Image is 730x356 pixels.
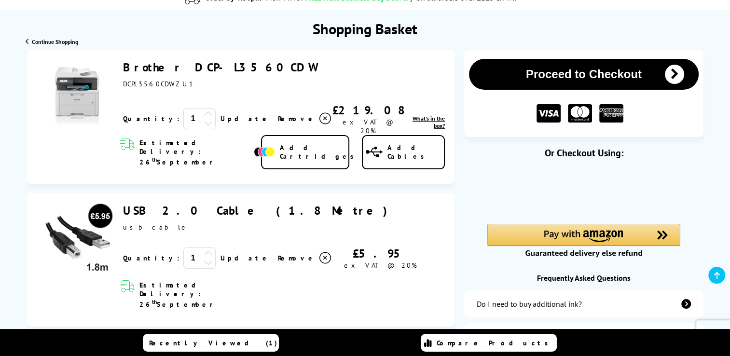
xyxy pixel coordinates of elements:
[123,203,394,218] a: USB 2.0 Cable (1.8 Metre)
[469,59,699,90] button: Proceed to Checkout
[343,118,393,135] span: ex VAT @ 20%
[152,156,157,163] sup: th
[123,114,179,123] span: Quantity:
[437,339,553,347] span: Compare Products
[568,104,592,123] img: MASTER CARD
[278,251,332,265] a: Delete item from your basket
[123,80,193,88] span: DCPL3560CDWZU1
[123,223,189,232] span: usbcable
[41,60,113,133] img: Brother DCP-L3560CDW
[41,203,113,275] img: USB 2.0 Cable (1.8 Metre)
[152,298,157,305] sup: th
[332,246,429,261] div: £5.95
[254,147,275,157] img: Add Cartridges
[599,104,623,123] img: American Express
[220,114,270,123] a: Update
[487,224,680,258] div: Amazon Pay - Use your Amazon account
[280,143,359,161] span: Add Cartridges
[487,175,680,207] iframe: PayPal
[464,290,703,317] a: additional-ink
[32,38,78,45] span: Continue Shopping
[278,114,316,123] span: Remove
[332,103,404,118] div: £219.08
[413,115,445,129] span: What's in the box?
[26,38,78,45] a: Continue Shopping
[278,254,316,262] span: Remove
[477,299,582,309] div: Do I need to buy additional ink?
[344,261,417,270] span: ex VAT @ 20%
[278,111,332,126] a: Delete item from your basket
[464,323,703,350] a: items-arrive
[149,339,277,347] span: Recently Viewed (1)
[139,281,251,309] span: Estimated Delivery: 26 September
[139,138,251,166] span: Estimated Delivery: 26 September
[464,273,703,283] div: Frequently Asked Questions
[387,143,444,161] span: Add Cables
[404,115,445,129] a: lnk_inthebox
[220,254,270,262] a: Update
[143,334,279,352] a: Recently Viewed (1)
[537,104,561,123] img: VISA
[313,19,417,38] h1: Shopping Basket
[464,147,703,159] div: Or Checkout Using:
[421,334,557,352] a: Compare Products
[123,60,317,75] a: Brother DCP-L3560CDW
[123,254,179,262] span: Quantity:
